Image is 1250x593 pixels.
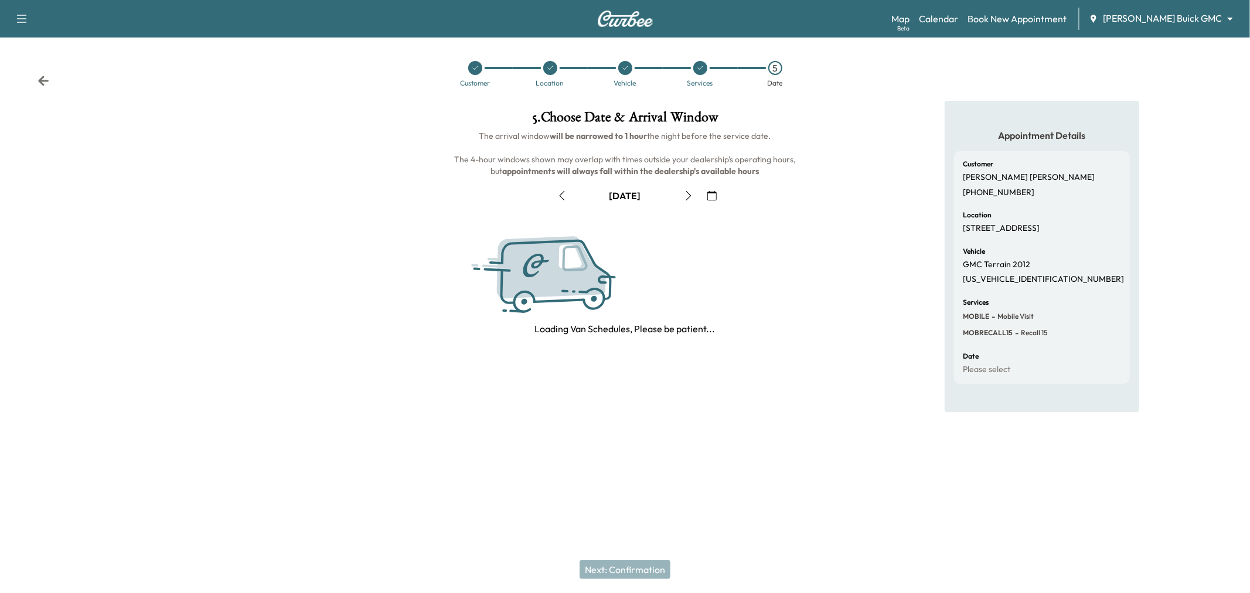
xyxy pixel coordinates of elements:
[536,80,564,87] div: Location
[897,24,910,33] div: Beta
[963,172,1095,183] p: [PERSON_NAME] [PERSON_NAME]
[1013,327,1019,339] span: -
[963,328,1013,338] span: MOBRECALL15
[963,274,1125,285] p: [US_VEHICLE_IDENTIFICATION_NUMBER]
[963,299,989,306] h6: Services
[963,312,990,321] span: MOBILE
[963,248,986,255] h6: Vehicle
[609,189,641,202] div: [DATE]
[963,260,1031,270] p: GMC Terrain 2012
[990,311,996,322] span: -
[963,188,1035,198] p: [PHONE_NUMBER]
[1103,12,1222,25] span: [PERSON_NAME] Buick GMC
[968,12,1067,26] a: Book New Appointment
[550,131,648,141] b: will be narrowed to 1 hour
[963,223,1040,234] p: [STREET_ADDRESS]
[891,12,910,26] a: MapBeta
[597,11,653,27] img: Curbee Logo
[426,110,824,130] h1: 5 . Choose Date & Arrival Window
[963,364,1011,375] p: Please select
[954,129,1130,142] h5: Appointment Details
[460,80,490,87] div: Customer
[535,322,716,336] p: Loading Van Schedules, Please be patient...
[768,61,782,75] div: 5
[471,224,670,323] img: Curbee Service.svg
[963,212,992,219] h6: Location
[1019,328,1048,338] span: Recall 15
[768,80,783,87] div: Date
[919,12,958,26] a: Calendar
[687,80,713,87] div: Services
[614,80,636,87] div: Vehicle
[38,75,49,87] div: Back
[503,166,759,176] b: appointments will always fall within the dealership's available hours
[996,312,1034,321] span: Mobile Visit
[454,131,798,176] span: The arrival window the night before the service date. The 4-hour windows shown may overlap with t...
[963,353,979,360] h6: Date
[963,161,994,168] h6: Customer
